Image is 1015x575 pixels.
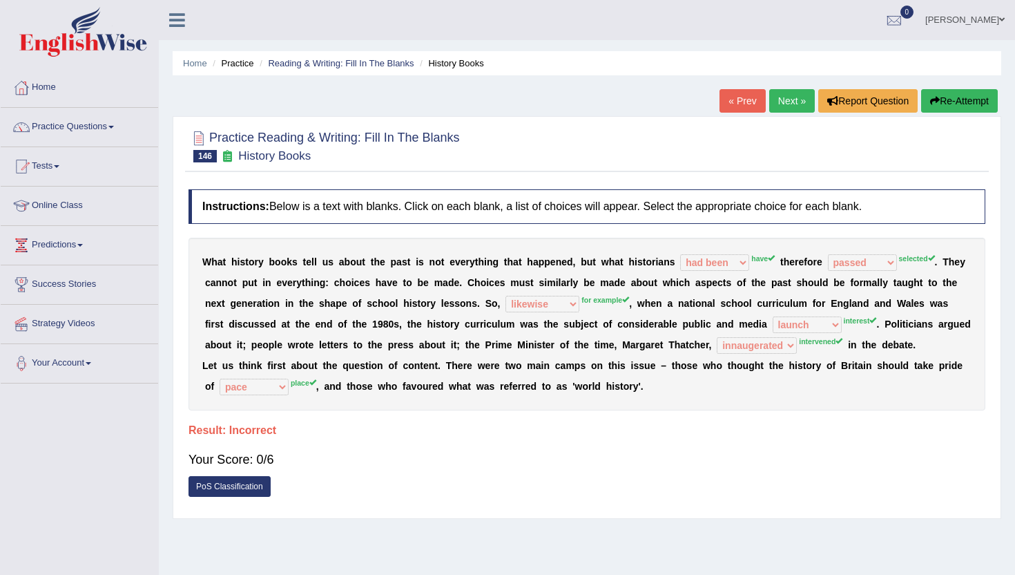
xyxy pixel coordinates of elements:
[211,277,216,288] b: a
[265,298,268,309] b: i
[788,277,791,288] b: t
[751,254,775,263] sup: have
[240,256,245,267] b: s
[782,277,788,288] b: s
[928,277,931,288] b: t
[587,256,593,267] b: u
[328,256,333,267] b: s
[274,298,280,309] b: n
[592,256,596,267] b: t
[701,277,706,288] b: s
[652,256,655,267] b: r
[449,256,455,267] b: e
[942,256,949,267] b: T
[650,298,656,309] b: e
[342,298,347,309] b: e
[367,298,372,309] b: s
[420,298,427,309] b: o
[466,256,470,267] b: r
[460,298,466,309] b: o
[296,277,302,288] b: y
[269,256,275,267] b: b
[1,305,158,339] a: Strategy Videos
[500,277,505,288] b: s
[215,277,222,288] b: n
[365,277,370,288] b: s
[530,277,534,288] b: t
[403,298,409,309] b: h
[550,256,556,267] b: e
[615,277,621,288] b: d
[513,256,519,267] b: a
[544,256,550,267] b: p
[899,254,935,263] sup: selected
[519,256,522,267] b: t
[202,200,269,212] b: Instructions:
[378,298,384,309] b: h
[262,298,265,309] b: t
[1,147,158,182] a: Tests
[354,277,360,288] b: c
[519,277,525,288] b: u
[216,298,222,309] b: x
[648,277,655,288] b: u
[631,277,637,288] b: a
[472,298,477,309] b: s
[494,277,500,288] b: e
[477,298,480,309] b: .
[350,256,356,267] b: o
[311,277,313,288] b: i
[643,256,646,267] b: t
[784,256,790,267] b: h
[448,277,454,288] b: d
[931,277,938,288] b: o
[262,277,265,288] b: i
[205,277,211,288] b: c
[935,256,938,267] b: .
[396,256,402,267] b: a
[340,277,346,288] b: h
[706,277,713,288] b: p
[470,256,475,267] b: y
[416,57,483,70] li: History Books
[245,256,249,267] b: t
[533,256,539,267] b: a
[255,256,258,267] b: r
[391,256,397,267] b: p
[281,256,287,267] b: o
[726,277,732,288] b: s
[249,256,255,267] b: o
[949,256,955,267] b: h
[358,298,362,309] b: f
[723,277,726,288] b: t
[247,298,253,309] b: e
[253,298,256,309] b: r
[276,277,282,288] b: e
[609,277,615,288] b: a
[769,89,815,113] a: Next »
[817,256,822,267] b: e
[359,277,365,288] b: e
[760,277,766,288] b: e
[371,256,374,267] b: t
[308,298,313,309] b: e
[183,58,207,68] a: Home
[510,277,519,288] b: m
[228,277,234,288] b: o
[325,298,331,309] b: h
[642,277,648,288] b: o
[655,256,658,267] b: i
[282,277,287,288] b: v
[418,277,424,288] b: b
[406,277,412,288] b: o
[863,277,871,288] b: m
[946,277,952,288] b: h
[336,298,342,309] b: p
[233,277,237,288] b: t
[751,277,755,288] b: t
[430,298,436,309] b: y
[601,256,609,267] b: w
[663,277,670,288] b: w
[737,277,743,288] b: o
[287,256,292,267] b: k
